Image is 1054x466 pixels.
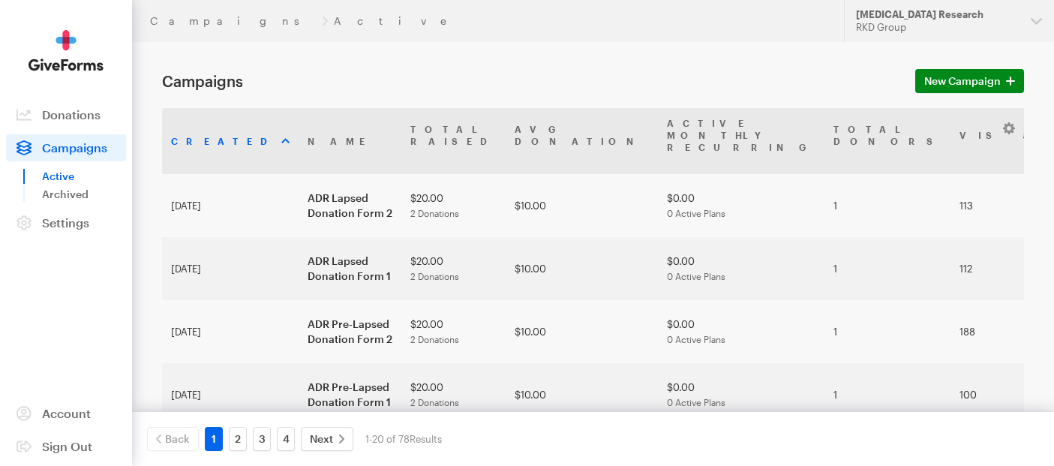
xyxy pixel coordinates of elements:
a: 4 [277,427,295,451]
th: Active MonthlyRecurring: activate to sort column ascending [658,108,824,174]
span: 0 Active Plans [667,208,725,218]
th: Visits: activate to sort column ascending [950,108,1046,174]
a: Sign Out [6,433,126,460]
span: 0 Active Plans [667,397,725,407]
div: 1-20 of 78 [365,427,442,451]
a: Settings [6,209,126,236]
td: $0.00 [658,237,824,300]
span: Account [42,406,91,420]
span: 2 Donations [410,271,459,281]
h1: Campaigns [162,72,897,90]
th: Created: activate to sort column ascending [162,108,299,174]
span: Donations [42,107,101,122]
td: 112 [950,237,1046,300]
span: Next [310,430,333,448]
span: 2 Donations [410,397,459,407]
span: 0 Active Plans [667,271,725,281]
a: Campaigns [150,15,316,27]
td: $10.00 [506,300,658,363]
th: Name: activate to sort column ascending [299,108,401,174]
td: $10.00 [506,363,658,426]
a: New Campaign [915,69,1024,93]
td: 188 [950,300,1046,363]
th: TotalRaised: activate to sort column ascending [401,108,506,174]
a: Archived [42,185,126,203]
td: 113 [950,174,1046,237]
a: Donations [6,101,126,128]
span: 2 Donations [410,208,459,218]
td: ADR Pre-Lapsed Donation Form 2 [299,300,401,363]
span: Settings [42,215,89,230]
span: Sign Out [42,439,92,453]
td: ADR Lapsed Donation Form 2 [299,174,401,237]
td: $10.00 [506,174,658,237]
td: ADR Lapsed Donation Form 1 [299,237,401,300]
td: 1 [824,237,950,300]
span: New Campaign [924,72,1001,90]
a: 3 [253,427,271,451]
td: $0.00 [658,363,824,426]
span: 2 Donations [410,334,459,344]
td: $0.00 [658,174,824,237]
span: 0 Active Plans [667,334,725,344]
td: $0.00 [658,300,824,363]
td: [DATE] [162,363,299,426]
a: Campaigns [6,134,126,161]
a: Active [42,167,126,185]
td: $20.00 [401,300,506,363]
a: Account [6,400,126,427]
td: 1 [824,174,950,237]
td: 100 [950,363,1046,426]
a: Next [301,427,353,451]
span: Campaigns [42,140,107,155]
td: $20.00 [401,237,506,300]
td: [DATE] [162,174,299,237]
td: [DATE] [162,300,299,363]
td: 1 [824,300,950,363]
a: 2 [229,427,247,451]
td: ADR Pre-Lapsed Donation Form 1 [299,363,401,426]
img: GiveForms [29,30,104,71]
div: RKD Group [856,21,1019,34]
th: TotalDonors: activate to sort column ascending [824,108,950,174]
div: [MEDICAL_DATA] Research [856,8,1019,21]
td: $20.00 [401,174,506,237]
td: [DATE] [162,237,299,300]
td: 1 [824,363,950,426]
td: $10.00 [506,237,658,300]
th: AvgDonation: activate to sort column ascending [506,108,658,174]
td: $20.00 [401,363,506,426]
span: Results [410,433,442,445]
